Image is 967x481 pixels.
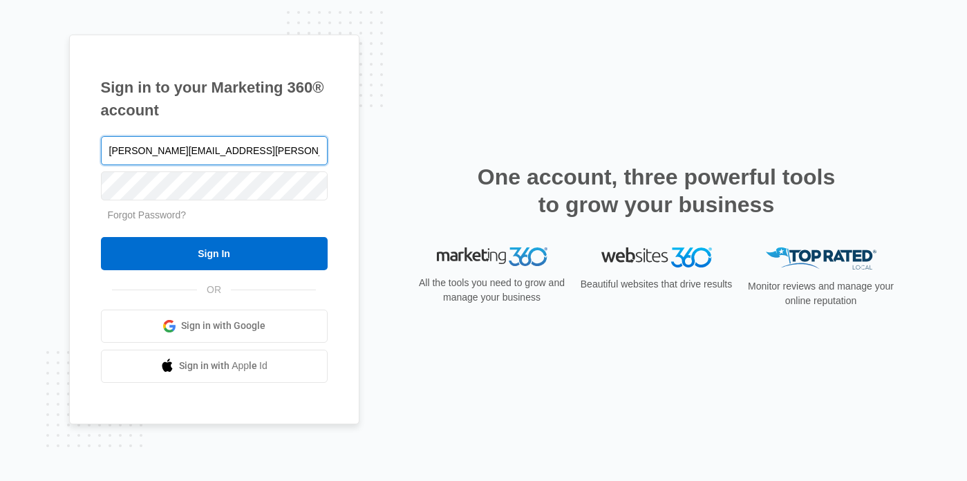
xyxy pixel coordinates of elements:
[415,276,570,305] p: All the tools you need to grow and manage your business
[101,76,328,122] h1: Sign in to your Marketing 360® account
[181,319,265,333] span: Sign in with Google
[108,209,187,220] a: Forgot Password?
[766,247,876,270] img: Top Rated Local
[179,359,267,373] span: Sign in with Apple Id
[101,350,328,383] a: Sign in with Apple Id
[101,237,328,270] input: Sign In
[101,136,328,165] input: Email
[437,247,547,267] img: Marketing 360
[473,163,840,218] h2: One account, three powerful tools to grow your business
[744,279,899,308] p: Monitor reviews and manage your online reputation
[601,247,712,267] img: Websites 360
[101,310,328,343] a: Sign in with Google
[579,277,734,292] p: Beautiful websites that drive results
[197,283,231,297] span: OR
